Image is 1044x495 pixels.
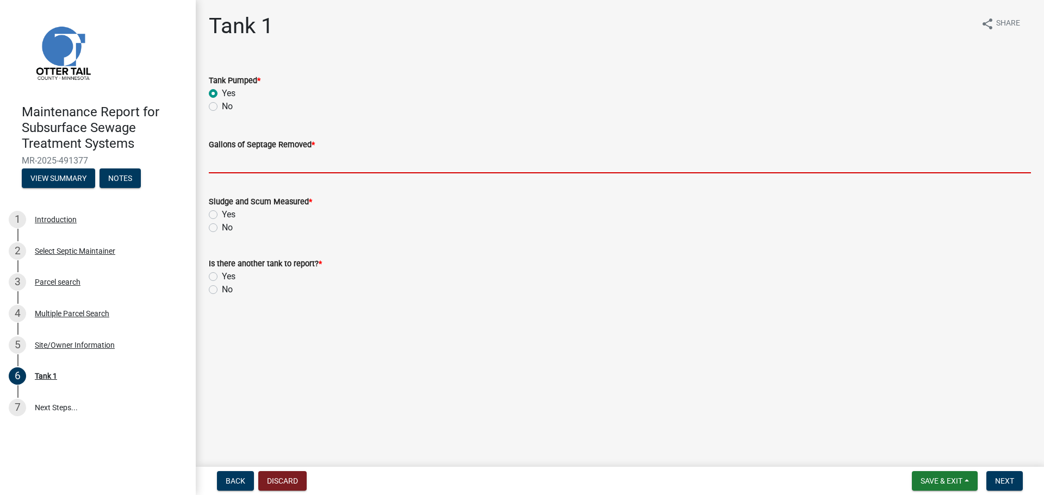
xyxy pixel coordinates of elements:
label: Yes [222,208,235,221]
label: Gallons of Septage Removed [209,141,315,149]
wm-modal-confirm: Summary [22,175,95,184]
div: 6 [9,367,26,385]
label: Yes [222,87,235,100]
div: Multiple Parcel Search [35,310,109,317]
h1: Tank 1 [209,13,273,39]
div: Tank 1 [35,372,57,380]
label: Yes [222,270,235,283]
span: Back [226,477,245,485]
button: Notes [100,168,141,188]
div: 3 [9,273,26,291]
button: Discard [258,471,307,491]
i: share [981,17,994,30]
div: Introduction [35,216,77,223]
div: 4 [9,305,26,322]
label: Sludge and Scum Measured [209,198,312,206]
h4: Maintenance Report for Subsurface Sewage Treatment Systems [22,104,187,151]
button: Next [986,471,1023,491]
div: 7 [9,399,26,416]
span: Next [995,477,1014,485]
label: No [222,283,233,296]
div: Select Septic Maintainer [35,247,115,255]
button: Back [217,471,254,491]
label: Is there another tank to report? [209,260,322,268]
span: MR-2025-491377 [22,155,174,166]
img: Otter Tail County, Minnesota [22,11,103,93]
label: No [222,100,233,113]
button: View Summary [22,168,95,188]
span: Save & Exit [921,477,962,485]
div: Parcel search [35,278,80,286]
div: 5 [9,336,26,354]
div: 1 [9,211,26,228]
button: shareShare [972,13,1029,34]
wm-modal-confirm: Notes [100,175,141,184]
div: Site/Owner Information [35,341,115,349]
div: 2 [9,242,26,260]
span: Share [996,17,1020,30]
label: Tank Pumped [209,77,260,85]
label: No [222,221,233,234]
button: Save & Exit [912,471,978,491]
